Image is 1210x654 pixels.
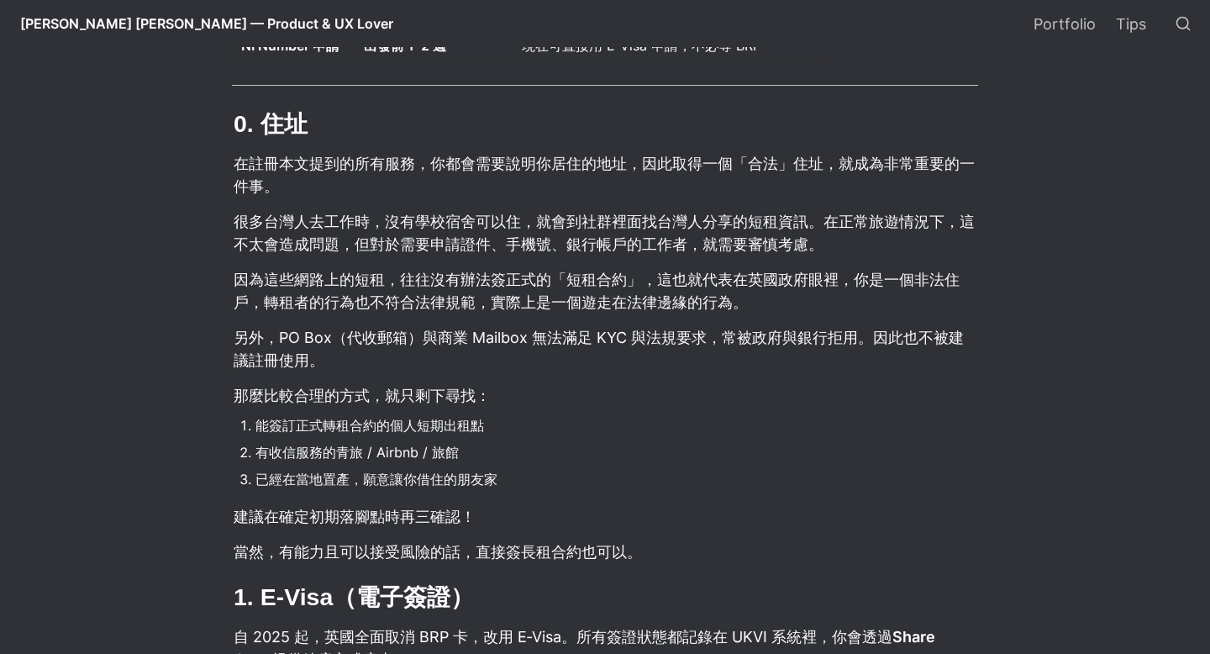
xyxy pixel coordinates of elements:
[232,579,978,615] h2: 1. E‑Visa（電子簽證）
[20,15,393,32] span: [PERSON_NAME] [PERSON_NAME] — Product & UX Lover
[255,413,978,438] li: 能簽訂正式轉租合約的個人短期出租點
[522,37,761,54] span: 現在可直接用 E‑Visa 申請，不必等 BRP
[232,503,978,530] p: 建議在確定初期落腳點時再三確認！
[232,266,978,316] p: 因為這些網路上的短租，往往沒有辦法簽正式的「短租合約」，這也就代表在英國政府眼裡，你是一個非法住戶，轉租者的行為也不符合法律規範，實際上是一個遊走在法律邊緣的行為。
[364,37,446,54] strong: 出發前 1–2 週
[232,324,978,374] p: 另外，PO Box（代收郵箱）與商業 Mailbox 無法滿足 KYC 與法規要求，常被政府與銀行拒用。因此也不被建議註冊使用。
[232,106,978,142] h2: 0. 住址
[232,382,978,409] p: 那麼比較合理的方式，就只剩下尋找：
[241,37,339,54] strong: NI Number 申請
[232,208,978,258] p: 很多台灣人去工作時，沒有學校宿舍可以住，就會到社群裡面找台灣人分享的短租資訊。在正常旅遊情況下，這不太會造成問題，但對於需要申請證件、手機號、銀行帳戶的工作者，就需要審慎考慮。
[255,440,978,465] li: 有收信服務的青旅 / Airbnb / 旅館
[255,467,978,492] li: 已經在當地置產，願意讓你借住的朋友家
[232,538,978,566] p: 當然，有能力且可以接受風險的話，直接簽長租合約也可以。
[232,150,978,200] p: 在註冊本文提到的所有服務，你都會需要說明你居住的地址，因此取得一個「合法」住址，就成為非常重要的一件事。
